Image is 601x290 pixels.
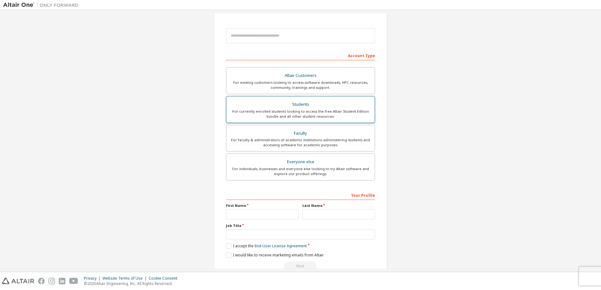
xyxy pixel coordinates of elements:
div: Website Terms of Use [102,276,149,281]
div: Read and acccept EULA to continue [226,261,375,271]
img: Altair One [3,2,82,8]
div: Your Profile [226,190,375,200]
div: For existing customers looking to access software downloads, HPC resources, community, trainings ... [230,80,371,90]
label: Last Name [302,203,375,208]
img: linkedin.svg [59,278,65,284]
div: For currently enrolled students looking to access the free Altair Student Edition bundle and all ... [230,109,371,119]
div: Account Type [226,50,375,60]
div: Altair Customers [230,71,371,80]
div: Privacy [84,276,102,281]
label: I accept the [226,243,307,249]
img: youtube.svg [69,278,78,284]
div: Students [230,100,371,109]
div: Cookie Consent [149,276,181,281]
label: First Name [226,203,299,208]
div: Everyone else [230,158,371,166]
img: altair_logo.svg [2,278,34,284]
img: instagram.svg [48,278,55,284]
div: For individuals, businesses and everyone else looking to try Altair software and explore our prod... [230,166,371,176]
div: Faculty [230,129,371,138]
label: Job Title [226,223,375,228]
img: facebook.svg [38,278,45,284]
div: For faculty & administrators of academic institutions administering students and accessing softwa... [230,137,371,148]
p: © 2025 Altair Engineering, Inc. All Rights Reserved. [84,281,181,286]
a: End-User License Agreement [255,243,307,249]
label: I would like to receive marketing emails from Altair [226,252,324,258]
